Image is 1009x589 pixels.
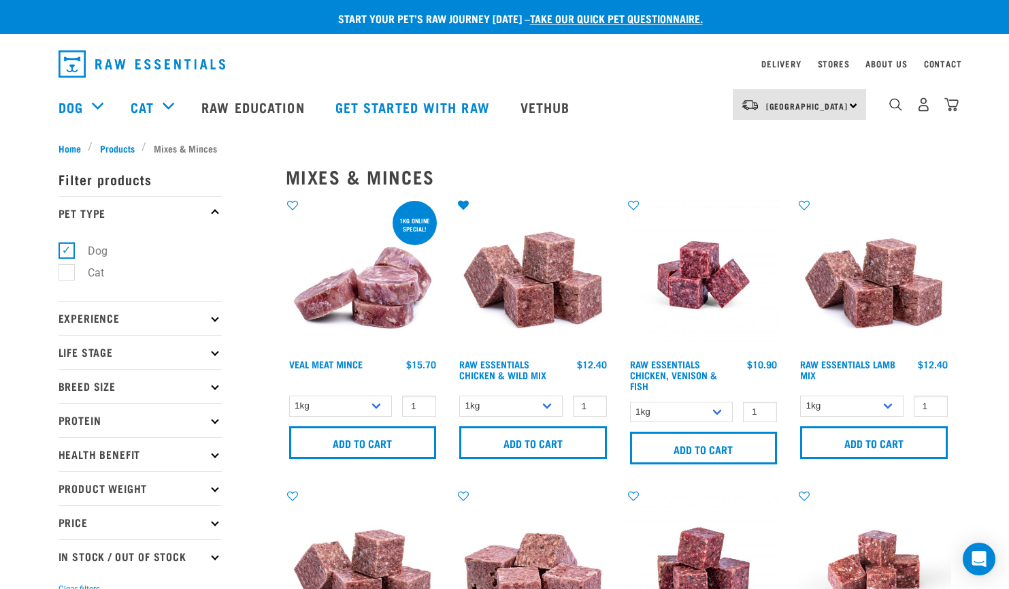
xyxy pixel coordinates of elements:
[577,359,607,370] div: $12.40
[963,543,995,575] div: Open Intercom Messenger
[797,198,951,353] img: ?1041 RE Lamb Mix 01
[59,437,222,471] p: Health Benefit
[48,45,962,83] nav: dropdown navigation
[459,426,607,459] input: Add to cart
[914,396,948,417] input: 1
[59,141,88,155] a: Home
[865,61,907,66] a: About Us
[286,198,440,353] img: 1160 Veal Meat Mince Medallions 01
[393,210,437,239] div: 1kg online special!
[188,80,321,134] a: Raw Education
[507,80,587,134] a: Vethub
[59,141,81,155] span: Home
[59,162,222,196] p: Filter products
[93,141,142,155] a: Products
[402,396,436,417] input: 1
[916,97,931,112] img: user.png
[459,362,546,377] a: Raw Essentials Chicken & Wild Mix
[573,396,607,417] input: 1
[761,61,801,66] a: Delivery
[66,264,110,281] label: Cat
[289,362,363,366] a: Veal Meat Mince
[800,426,948,459] input: Add to cart
[630,432,778,464] input: Add to cart
[322,80,507,134] a: Get started with Raw
[918,359,948,370] div: $12.40
[131,97,154,117] a: Cat
[59,301,222,335] p: Experience
[59,403,222,437] p: Protein
[741,99,759,111] img: van-moving.png
[406,359,436,370] div: $15.70
[59,335,222,369] p: Life Stage
[59,505,222,539] p: Price
[944,97,959,112] img: home-icon@2x.png
[456,198,610,353] img: Pile Of Cubed Chicken Wild Meat Mix
[743,402,777,423] input: 1
[100,141,135,155] span: Products
[747,359,777,370] div: $10.90
[818,61,850,66] a: Stores
[59,50,225,78] img: Raw Essentials Logo
[800,362,895,377] a: Raw Essentials Lamb Mix
[59,196,222,230] p: Pet Type
[59,471,222,505] p: Product Weight
[924,61,962,66] a: Contact
[627,198,781,353] img: Chicken Venison mix 1655
[289,426,437,459] input: Add to cart
[766,104,848,108] span: [GEOGRAPHIC_DATA]
[530,15,703,21] a: take our quick pet questionnaire.
[630,362,717,388] a: Raw Essentials Chicken, Venison & Fish
[59,97,83,117] a: Dog
[59,141,951,155] nav: breadcrumbs
[889,98,902,111] img: home-icon-1@2x.png
[59,539,222,573] p: In Stock / Out Of Stock
[286,166,951,187] h2: Mixes & Minces
[66,242,113,259] label: Dog
[59,369,222,403] p: Breed Size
